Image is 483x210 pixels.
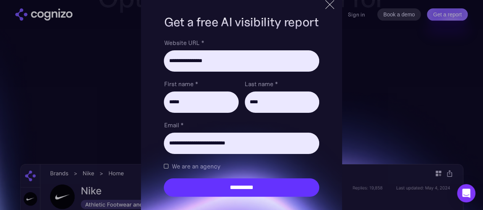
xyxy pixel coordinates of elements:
div: Open Intercom Messenger [457,184,475,202]
label: First name * [164,79,238,88]
span: We are an agency [171,162,220,171]
form: Brand Report Form [164,38,319,197]
label: Email * [164,120,319,130]
h1: Get a free AI visibility report [164,14,319,30]
label: Website URL * [164,38,319,47]
label: Last name * [245,79,319,88]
